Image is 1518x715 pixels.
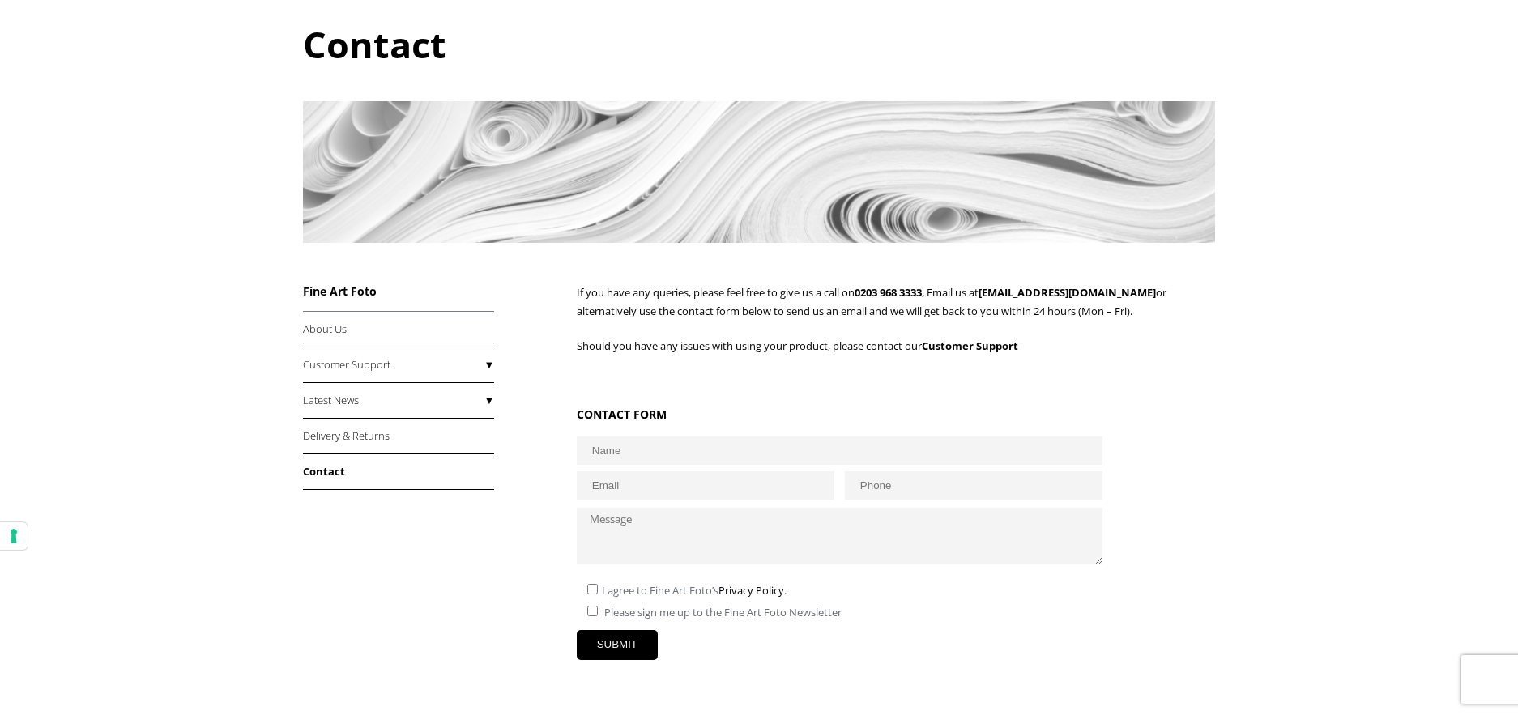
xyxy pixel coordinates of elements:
[602,605,842,619] span: Please sign me up to the Fine Art Foto Newsletter
[845,471,1102,500] input: Phone
[303,347,494,383] a: Customer Support
[577,337,1215,355] p: Should you have any issues with using your product, please contact our
[922,338,1018,353] strong: Customer Support
[303,419,494,454] a: Delivery & Returns
[577,576,1088,598] div: I agree to Fine Art Foto’s .
[979,285,1156,300] a: [EMAIL_ADDRESS][DOMAIN_NAME]
[303,383,494,419] a: Latest News
[855,285,922,300] a: 0203 968 3333
[577,436,1103,465] input: Name
[303,312,494,347] a: About Us
[577,471,834,500] input: Email
[577,283,1215,321] p: If you have any queries, please feel free to give us a call on , Email us at or alternatively use...
[303,283,494,299] h3: Fine Art Foto
[303,19,1215,69] h1: Contact
[303,454,494,490] a: Contact
[577,630,658,660] input: SUBMIT
[577,406,1088,422] h3: CONTACT FORM
[718,583,784,598] a: Privacy Policy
